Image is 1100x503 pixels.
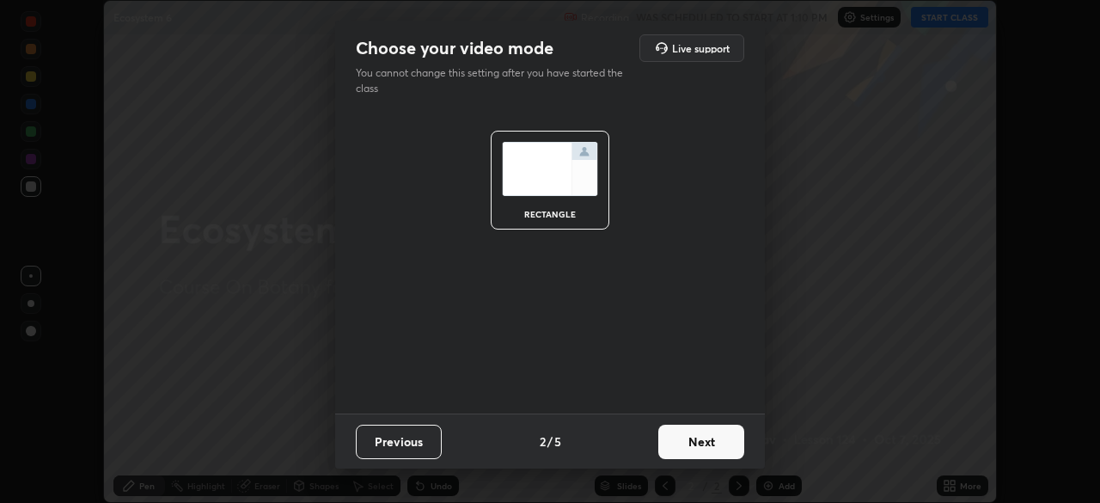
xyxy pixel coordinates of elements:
[356,425,442,459] button: Previous
[516,210,584,218] div: rectangle
[547,432,553,451] h4: /
[356,37,553,59] h2: Choose your video mode
[554,432,561,451] h4: 5
[658,425,744,459] button: Next
[502,142,598,196] img: normalScreenIcon.ae25ed63.svg
[356,65,634,96] p: You cannot change this setting after you have started the class
[672,43,730,53] h5: Live support
[540,432,546,451] h4: 2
